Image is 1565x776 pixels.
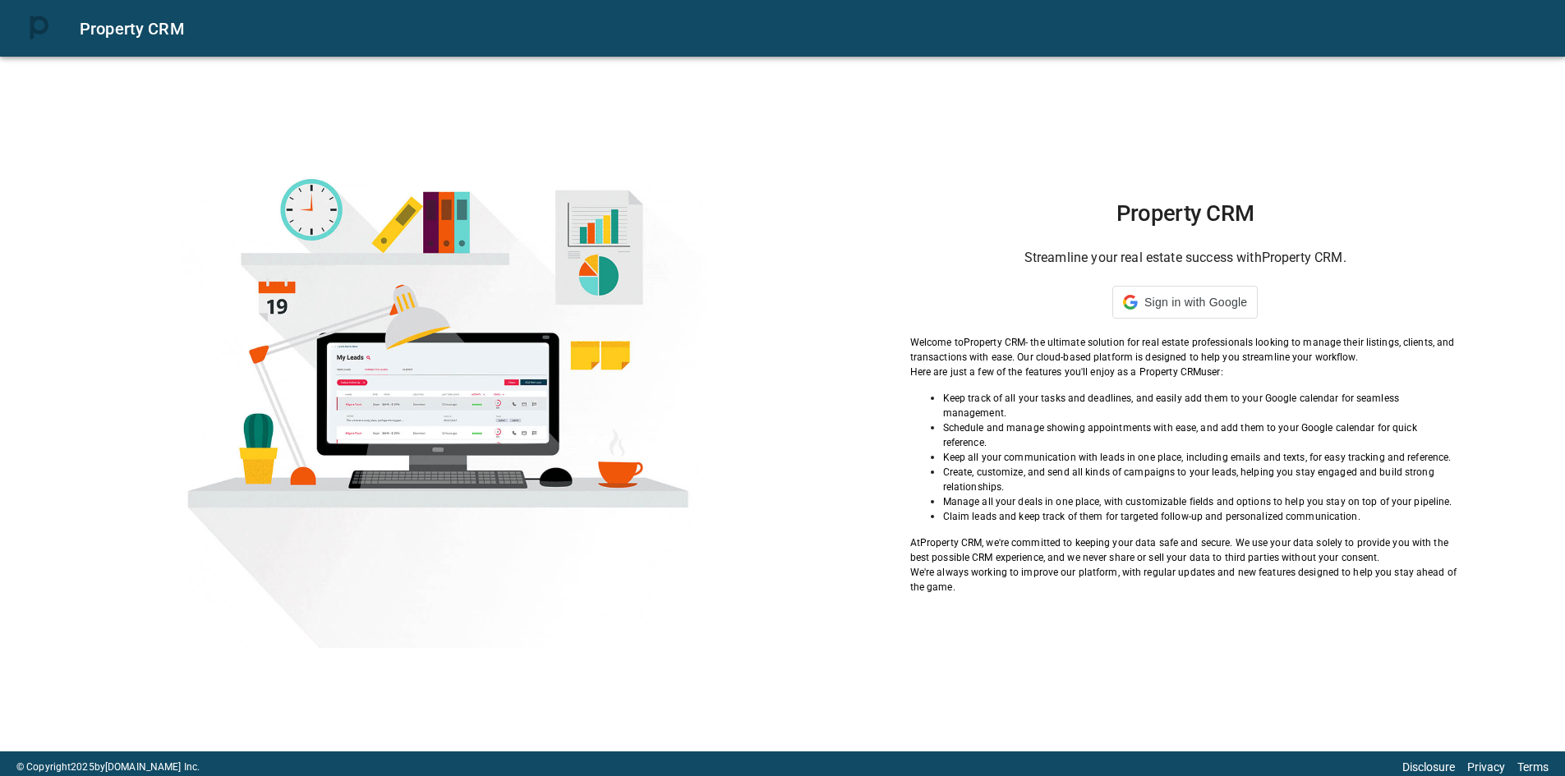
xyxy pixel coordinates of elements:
p: © Copyright 2025 by [16,760,200,774]
p: Claim leads and keep track of them for targeted follow-up and personalized communication. [943,509,1461,524]
span: Sign in with Google [1144,296,1247,309]
p: Manage all your deals in one place, with customizable fields and options to help you stay on top ... [943,494,1461,509]
p: Here are just a few of the features you'll enjoy as a Property CRM user: [910,365,1461,379]
h1: Property CRM [910,200,1461,227]
div: Property CRM [80,16,1545,42]
p: At Property CRM , we're committed to keeping your data safe and secure. We use your data solely t... [910,535,1461,565]
a: Disclosure [1402,760,1455,774]
p: Keep track of all your tasks and deadlines, and easily add them to your Google calendar for seaml... [943,391,1461,420]
a: [DOMAIN_NAME] Inc. [105,761,200,773]
p: We're always working to improve our platform, with regular updates and new features designed to h... [910,565,1461,595]
h6: Streamline your real estate success with Property CRM . [910,246,1461,269]
div: Sign in with Google [1112,286,1258,319]
p: Schedule and manage showing appointments with ease, and add them to your Google calendar for quic... [943,420,1461,450]
a: Privacy [1467,760,1505,774]
a: Terms [1517,760,1549,774]
p: Keep all your communication with leads in one place, including emails and texts, for easy trackin... [943,450,1461,465]
p: Create, customize, and send all kinds of campaigns to your leads, helping you stay engaged and bu... [943,465,1461,494]
p: Welcome to Property CRM - the ultimate solution for real estate professionals looking to manage t... [910,335,1461,365]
